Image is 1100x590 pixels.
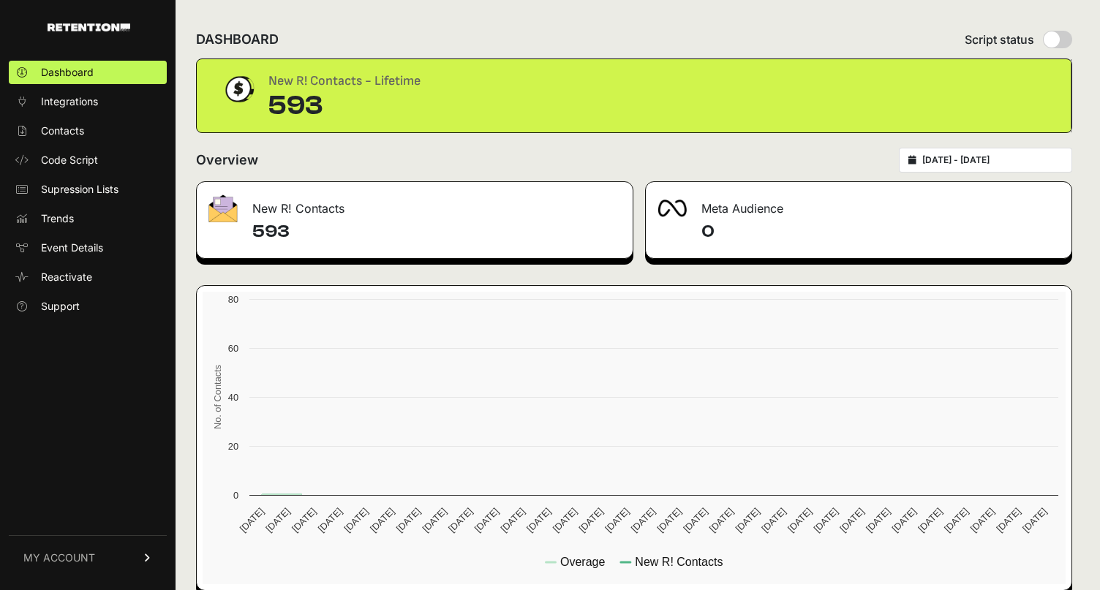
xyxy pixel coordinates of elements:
[786,506,814,534] text: [DATE]
[759,506,788,534] text: [DATE]
[701,220,1060,243] h4: 0
[196,29,279,50] h2: DASHBOARD
[342,506,370,534] text: [DATE]
[9,295,167,318] a: Support
[252,220,621,243] h4: 593
[41,182,118,197] span: Supression Lists
[41,65,94,80] span: Dashboard
[965,31,1034,48] span: Script status
[9,207,167,230] a: Trends
[655,506,684,534] text: [DATE]
[9,535,167,580] a: MY ACCOUNT
[1020,506,1049,534] text: [DATE]
[41,94,98,109] span: Integrations
[9,90,167,113] a: Integrations
[994,506,1022,534] text: [DATE]
[208,194,238,222] img: fa-envelope-19ae18322b30453b285274b1b8af3d052b27d846a4fbe8435d1a52b978f639a2.png
[41,153,98,167] span: Code Script
[228,392,238,403] text: 40
[9,265,167,289] a: Reactivate
[837,506,866,534] text: [DATE]
[41,241,103,255] span: Event Details
[576,506,605,534] text: [DATE]
[916,506,944,534] text: [DATE]
[228,343,238,354] text: 60
[734,506,762,534] text: [DATE]
[238,506,266,534] text: [DATE]
[9,119,167,143] a: Contacts
[316,506,344,534] text: [DATE]
[658,200,687,217] img: fa-meta-2f981b61bb99beabf952f7030308934f19ce035c18b003e963880cc3fabeebb7.png
[41,124,84,138] span: Contacts
[41,270,92,284] span: Reactivate
[9,236,167,260] a: Event Details
[890,506,919,534] text: [DATE]
[603,506,631,534] text: [DATE]
[228,294,238,305] text: 80
[263,506,292,534] text: [DATE]
[233,490,238,501] text: 0
[23,551,95,565] span: MY ACCOUNT
[268,91,421,121] div: 593
[472,506,501,534] text: [DATE]
[864,506,892,534] text: [DATE]
[551,506,579,534] text: [DATE]
[420,506,448,534] text: [DATE]
[9,178,167,201] a: Supression Lists
[268,71,421,91] div: New R! Contacts - Lifetime
[41,299,80,314] span: Support
[196,150,258,170] h2: Overview
[220,71,257,107] img: dollar-coin-05c43ed7efb7bc0c12610022525b4bbbb207c7efeef5aecc26f025e68dcafac9.png
[681,506,709,534] text: [DATE]
[629,506,658,534] text: [DATE]
[228,441,238,452] text: 20
[368,506,396,534] text: [DATE]
[635,556,723,568] text: New R! Contacts
[524,506,553,534] text: [DATE]
[812,506,840,534] text: [DATE]
[560,556,605,568] text: Overage
[968,506,997,534] text: [DATE]
[707,506,736,534] text: [DATE]
[9,61,167,84] a: Dashboard
[394,506,423,534] text: [DATE]
[942,506,971,534] text: [DATE]
[498,506,527,534] text: [DATE]
[41,211,74,226] span: Trends
[48,23,130,31] img: Retention.com
[446,506,475,534] text: [DATE]
[9,148,167,172] a: Code Script
[290,506,318,534] text: [DATE]
[212,365,223,429] text: No. of Contacts
[646,182,1071,226] div: Meta Audience
[197,182,633,226] div: New R! Contacts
